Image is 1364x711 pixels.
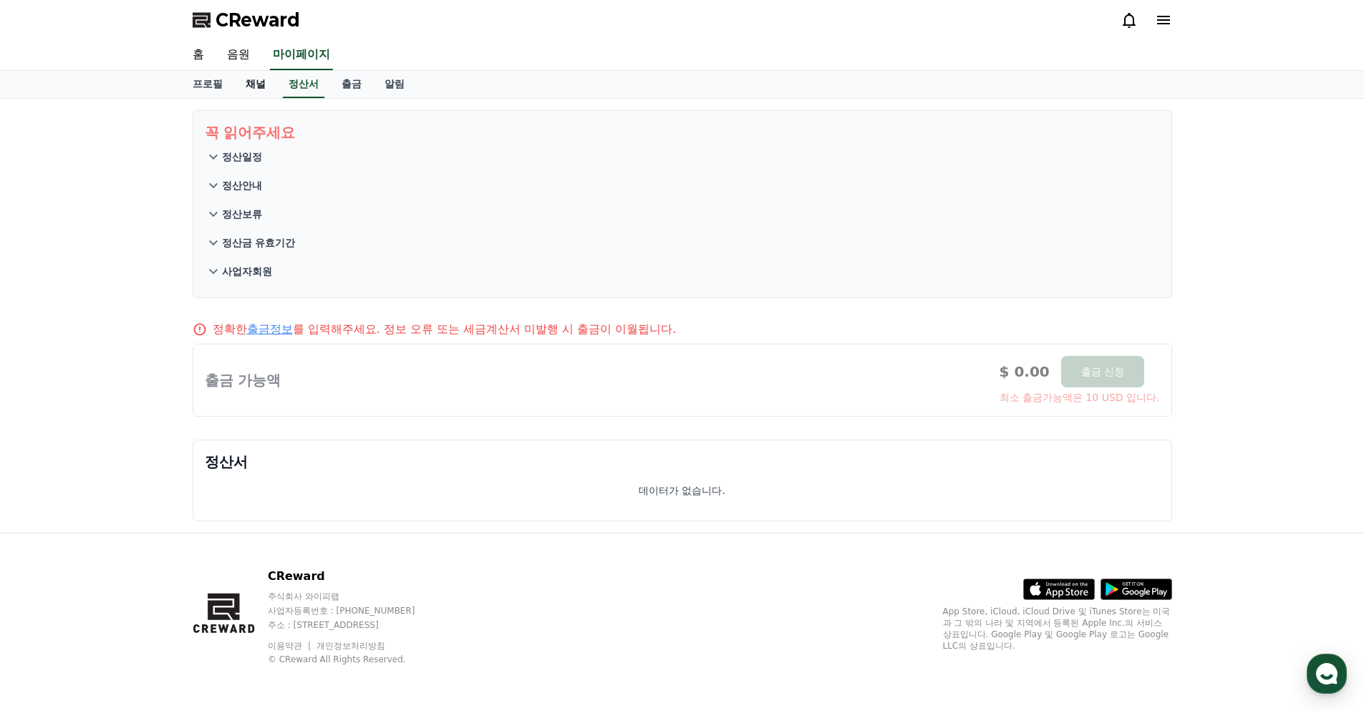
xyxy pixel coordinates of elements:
span: 설정 [221,475,238,487]
a: 대화 [95,454,185,490]
p: 데이터가 없습니다. [639,483,725,498]
p: 정산보류 [222,207,262,221]
a: 음원 [216,40,261,70]
p: © CReward All Rights Reserved. [268,654,442,665]
span: 홈 [45,475,54,487]
a: 홈 [181,40,216,70]
p: App Store, iCloud, iCloud Drive 및 iTunes Store는 미국과 그 밖의 나라 및 지역에서 등록된 Apple Inc.의 서비스 상표입니다. Goo... [943,606,1172,652]
a: 설정 [185,454,275,490]
p: 주소 : [STREET_ADDRESS] [268,619,442,631]
a: CReward [193,9,300,32]
p: 정산서 [205,452,1160,472]
span: CReward [216,9,300,32]
a: 알림 [373,71,416,98]
button: 정산보류 [205,200,1160,228]
p: 정산안내 [222,178,262,193]
button: 정산금 유효기간 [205,228,1160,257]
a: 출금 [330,71,373,98]
p: 꼭 읽어주세요 [205,122,1160,142]
a: 정산서 [283,71,324,98]
a: 채널 [234,71,277,98]
p: 주식회사 와이피랩 [268,591,442,602]
p: 정확한 를 입력해주세요. 정보 오류 또는 세금계산서 미발행 시 출금이 이월됩니다. [213,321,677,338]
a: 이용약관 [268,641,313,651]
a: 출금정보 [247,322,293,336]
button: 정산일정 [205,142,1160,171]
p: CReward [268,568,442,585]
a: 개인정보처리방침 [316,641,385,651]
p: 정산일정 [222,150,262,164]
p: 사업자등록번호 : [PHONE_NUMBER] [268,605,442,616]
a: 프로필 [181,71,234,98]
a: 홈 [4,454,95,490]
a: 마이페이지 [270,40,333,70]
button: 정산안내 [205,171,1160,200]
p: 정산금 유효기간 [222,236,296,250]
button: 사업자회원 [205,257,1160,286]
p: 사업자회원 [222,264,272,279]
span: 대화 [131,476,148,488]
